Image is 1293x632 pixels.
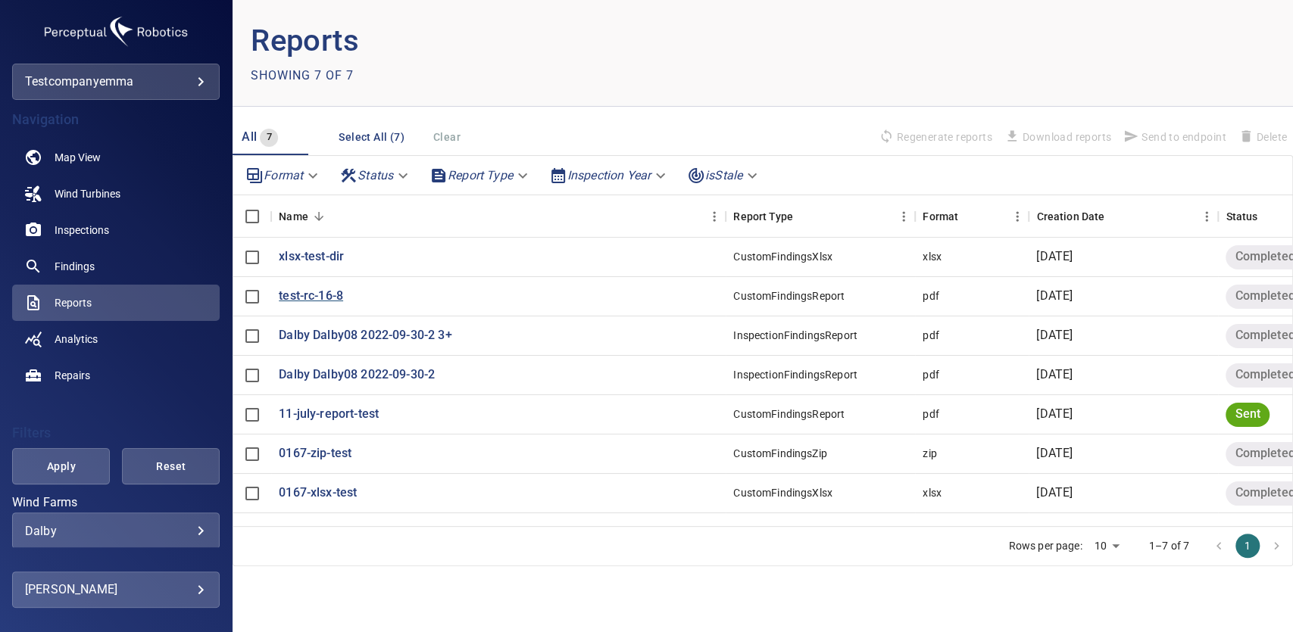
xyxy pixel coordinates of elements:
p: [DATE] [1036,484,1073,502]
button: Menu [703,205,726,228]
button: page 1 [1235,534,1260,558]
p: [DATE] [1036,288,1073,305]
div: Report Type [726,195,915,238]
button: Menu [1006,205,1029,228]
em: isStale [705,168,742,182]
div: InspectionFindingsReport [733,367,857,382]
div: xlsx [923,485,942,500]
button: Sort [793,206,814,227]
a: 0167-zip-test [279,445,351,462]
h4: Navigation [12,112,220,127]
div: xlsx [923,249,942,264]
p: 1–7 of 7 [1149,538,1189,553]
div: Creation Date [1029,195,1218,238]
div: pdf [923,367,939,382]
div: testcompanyemma [12,64,220,100]
div: Name [271,195,726,238]
div: pdf [923,406,939,422]
span: Analytics [55,332,98,347]
button: Menu [892,205,915,228]
button: Menu [1195,205,1218,228]
span: Sent [1226,406,1270,423]
span: Reset [141,457,201,476]
div: Creation Date [1036,195,1104,238]
div: zip [923,446,936,461]
p: Reports [251,18,763,64]
div: CustomFindingsXlsx [733,249,832,264]
div: Wind Farms [12,512,220,549]
a: findings noActive [12,248,220,285]
span: 7 [260,129,277,146]
h4: Filters [12,425,220,441]
div: Dalby [25,524,207,538]
a: analytics noActive [12,321,220,357]
button: Select All (7) [333,123,411,151]
span: Repairs [55,368,90,383]
em: Status [358,168,393,182]
em: Report Type [448,168,513,182]
span: Map View [55,150,101,165]
p: [DATE] [1036,445,1073,462]
div: CustomFindingsReport [733,288,845,304]
a: 0167-xlsx-test [279,484,357,502]
a: windturbines noActive [12,176,220,212]
div: Format [915,195,1029,238]
a: xlsx-test-dir [279,248,344,266]
a: Dalby Dalby08 2022-09-30-2 3+ [279,327,451,344]
label: Wind Farms [12,497,220,509]
p: Showing 7 of 7 [251,67,354,85]
span: Findings [55,259,95,274]
div: Report Type [423,162,537,188]
p: [DATE] [1036,366,1073,384]
div: InspectionFindingsReport [733,328,857,343]
div: 10 [1088,535,1125,557]
button: Reset [122,448,220,484]
div: testcompanyemma [25,70,207,94]
div: CustomFindingsReport [733,406,845,422]
button: Sort [1257,206,1279,227]
span: Reports [55,295,92,310]
div: Format [239,162,327,188]
a: map noActive [12,139,220,176]
span: Apply [31,457,91,476]
div: Status [333,162,417,188]
em: Format [264,168,303,182]
div: Format [923,195,958,238]
div: Inspection Year [543,162,675,188]
p: [DATE] [1036,248,1073,266]
p: [DATE] [1036,327,1073,344]
div: CustomFindingsXlsx [733,485,832,500]
div: isStale [681,162,767,188]
button: Sort [1104,206,1126,227]
a: inspections noActive [12,212,220,248]
div: Name [279,195,308,238]
div: Report Type [733,195,793,238]
button: Sort [958,206,979,227]
nav: pagination navigation [1204,534,1291,558]
span: All [242,129,257,144]
div: [PERSON_NAME] [25,578,207,602]
a: Dalby Dalby08 2022-09-30-2 [279,366,435,384]
button: Apply [12,448,110,484]
div: pdf [923,328,939,343]
div: CustomFindingsZip [733,446,827,461]
p: Rows per page: [1008,538,1082,553]
span: Wind Turbines [55,186,120,201]
a: 11-july-report-test [279,406,379,423]
em: Inspection Year [567,168,651,182]
div: Status [1226,195,1257,238]
img: testcompanyemma-logo [40,12,192,51]
a: reports active [12,285,220,321]
div: pdf [923,288,939,304]
a: repairs noActive [12,357,220,394]
span: Inspections [55,223,109,238]
a: test-rc-16-8 [279,288,343,305]
button: Sort [308,206,329,227]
